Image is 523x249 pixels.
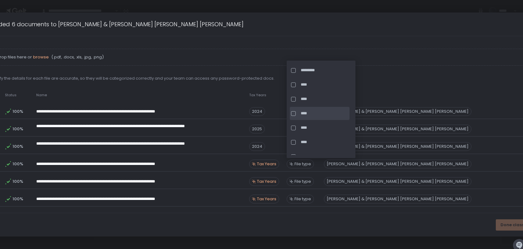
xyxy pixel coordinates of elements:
[257,196,276,202] span: Tax Years
[257,161,276,167] span: Tax Years
[324,142,471,151] div: [PERSON_NAME] & [PERSON_NAME] [PERSON_NAME] [PERSON_NAME]
[324,125,471,133] div: [PERSON_NAME] & [PERSON_NAME] [PERSON_NAME] [PERSON_NAME]
[294,196,311,202] span: File type
[294,179,311,184] span: File type
[249,107,265,116] span: 2024
[13,144,23,149] span: 100%
[13,126,23,132] span: 100%
[324,107,471,116] div: [PERSON_NAME] & [PERSON_NAME] [PERSON_NAME] [PERSON_NAME]
[249,125,265,133] span: 2025
[294,161,311,167] span: File type
[13,109,23,114] span: 100%
[324,195,471,203] div: [PERSON_NAME] & [PERSON_NAME] [PERSON_NAME] [PERSON_NAME]
[257,179,276,184] span: Tax Years
[13,179,23,184] span: 100%
[324,160,471,168] div: [PERSON_NAME] & [PERSON_NAME] [PERSON_NAME] [PERSON_NAME]
[50,54,104,60] span: (.pdf, .docx, .xls, .jpg, .png)
[249,93,266,97] span: Tax Years
[33,54,49,60] button: browse
[36,93,47,97] span: Name
[13,196,23,202] span: 100%
[324,177,471,186] div: [PERSON_NAME] & [PERSON_NAME] [PERSON_NAME] [PERSON_NAME]
[249,142,265,151] span: 2024
[13,161,23,167] span: 100%
[5,93,17,97] span: Status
